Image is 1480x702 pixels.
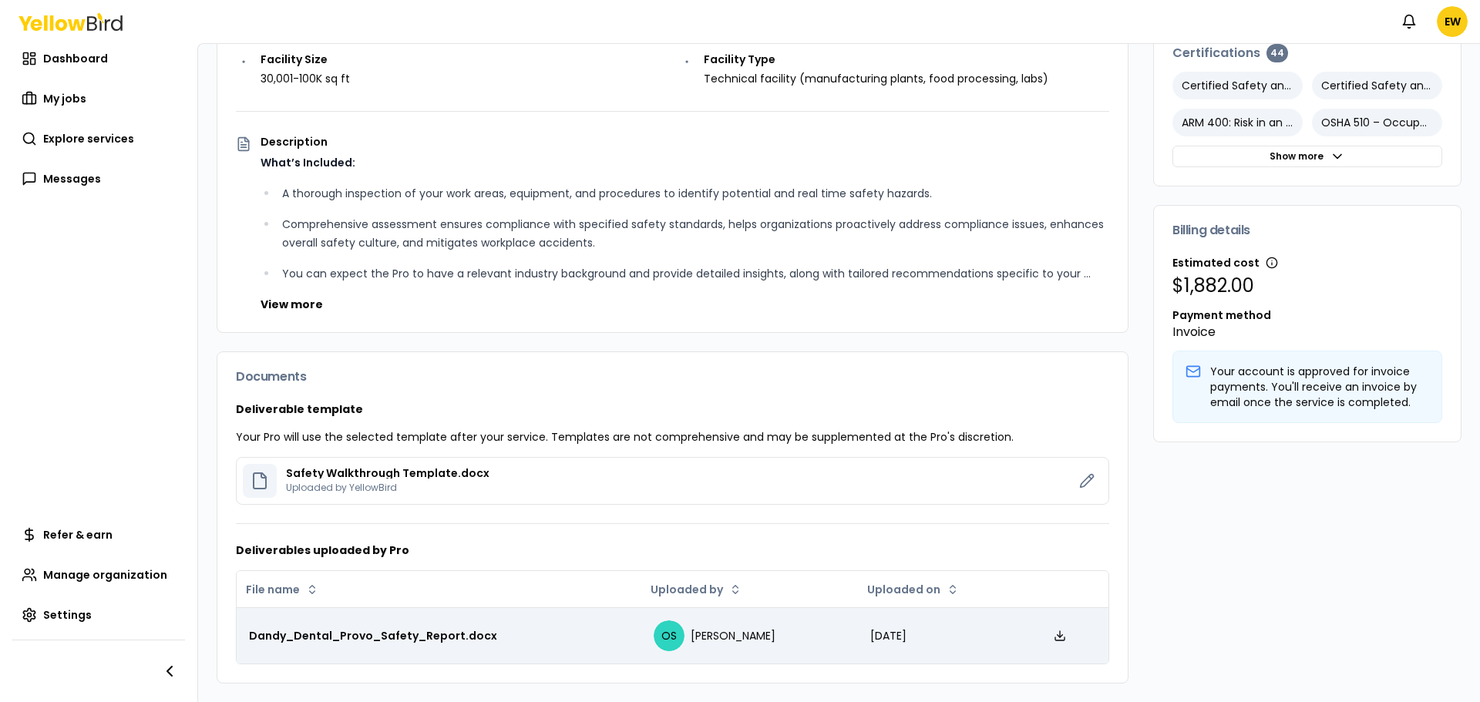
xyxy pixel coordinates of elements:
button: Uploaded by [644,577,748,602]
span: EW [1437,6,1468,37]
span: Documents [236,368,306,385]
p: Comprehensive assessment ensures compliance with specified safety standards, helps organizations ... [282,215,1109,252]
a: Refer & earn [12,519,185,550]
p: Your Pro will use the selected template after your service. Templates are not comprehensive and m... [236,429,1109,445]
span: Billing details [1172,224,1250,237]
span: Dashboard [43,51,108,66]
span: Uploaded on [867,582,940,597]
p: 30,001-100K sq ft [261,71,350,86]
button: View more [261,297,323,312]
a: My jobs [12,83,185,114]
button: Show more [1172,146,1442,167]
h3: Deliverable template [236,401,1109,417]
span: Payment method [1172,307,1271,323]
button: File name [240,577,325,602]
p: Technical facility (manufacturing plants, food processing, labs) [704,71,1048,86]
h3: Deliverables uploaded by Pro [236,542,1109,558]
p: Facility Size [261,54,350,65]
h4: Certifications [1172,44,1442,62]
p: OSHA 510 – Occupational Safety & Health Standards for the Construction Industry (30-Hour) [1312,109,1442,136]
span: Estimated cost [1172,255,1260,270]
button: Uploaded on [861,577,965,602]
div: [DATE] [870,628,1023,643]
span: Settings [43,607,92,623]
span: My jobs [43,91,86,106]
a: Manage organization [12,559,185,590]
span: Explore services [43,131,134,146]
p: Your account is approved for invoice payments. You'll receive an invoice by email once the servic... [1210,364,1429,410]
span: [PERSON_NAME] [691,628,775,643]
div: 44 [1266,44,1288,62]
p: $1,882.00 [1172,274,1442,298]
span: Manage organization [43,567,167,583]
p: A thorough inspection of your work areas, equipment, and procedures to identify potential and rea... [282,184,1109,203]
span: Messages [43,171,101,186]
span: Uploaded by [651,582,723,597]
a: Messages [12,163,185,194]
p: Uploaded by YellowBird [286,482,489,494]
span: File name [246,582,300,597]
p: Description [261,136,1109,147]
p: Certified Safety and Health Official (CSHO) for General Industry [1312,72,1442,99]
p: You can expect the Pro to have a relevant industry background and provide detailed insights, alon... [282,264,1109,283]
span: OS [654,620,684,651]
div: Dandy_Dental_Provo_Safety_Report.docx [249,628,629,643]
a: Dashboard [12,43,185,74]
span: Refer & earn [43,527,113,542]
p: Certified Safety and Health Official (CSHO) for Construction Industry [1172,72,1303,99]
a: Settings [12,600,185,630]
p: Facility Type [704,54,1048,65]
p: Invoice [1172,323,1442,341]
a: Explore services [12,123,185,154]
p: ARM 400: Risk in an Evolving World [1172,109,1303,136]
p: Safety Walkthrough Template.docx [286,468,489,479]
strong: What’s Included: [261,155,355,170]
